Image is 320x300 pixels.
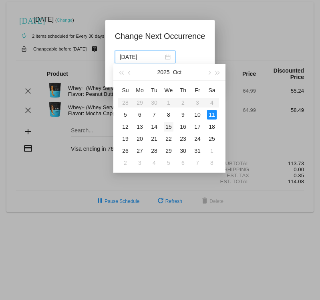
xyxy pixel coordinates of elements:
div: 17 [193,122,202,132]
td: 10/21/2025 [147,133,161,145]
div: 8 [207,158,217,168]
td: 10/6/2025 [133,109,147,121]
td: 10/5/2025 [118,109,133,121]
td: 11/2/2025 [118,157,133,169]
td: 11/7/2025 [190,157,205,169]
div: 30 [178,146,188,156]
h1: Change Next Occurrence [115,30,205,43]
div: 3 [135,158,145,168]
div: 1 [207,146,217,156]
td: 10/13/2025 [133,121,147,133]
button: Next month (PageDown) [204,64,213,80]
div: 26 [121,146,130,156]
div: 20 [135,134,145,144]
div: 8 [164,110,173,120]
button: Last year (Control + left) [117,64,125,80]
td: 10/31/2025 [190,145,205,157]
td: 10/10/2025 [190,109,205,121]
th: Sun [118,84,133,97]
div: 18 [207,122,217,132]
td: 11/4/2025 [147,157,161,169]
div: 10 [193,110,202,120]
div: 7 [149,110,159,120]
td: 11/1/2025 [205,145,219,157]
div: 5 [121,110,130,120]
th: Mon [133,84,147,97]
th: Fri [190,84,205,97]
td: 10/30/2025 [176,145,190,157]
td: 10/7/2025 [147,109,161,121]
div: 23 [178,134,188,144]
div: 31 [193,146,202,156]
div: 19 [121,134,130,144]
button: Oct [173,64,182,80]
div: 27 [135,146,145,156]
td: 10/16/2025 [176,121,190,133]
td: 10/27/2025 [133,145,147,157]
td: 10/12/2025 [118,121,133,133]
div: 21 [149,134,159,144]
div: 15 [164,122,173,132]
input: Select date [120,53,163,61]
td: 10/20/2025 [133,133,147,145]
td: 10/8/2025 [161,109,176,121]
button: Previous month (PageUp) [125,64,134,80]
td: 10/11/2025 [205,109,219,121]
div: 6 [178,158,188,168]
div: 7 [193,158,202,168]
div: 24 [193,134,202,144]
div: 13 [135,122,145,132]
td: 11/5/2025 [161,157,176,169]
td: 10/17/2025 [190,121,205,133]
td: 10/18/2025 [205,121,219,133]
div: 29 [164,146,173,156]
div: 11 [207,110,217,120]
td: 11/6/2025 [176,157,190,169]
div: 9 [178,110,188,120]
th: Wed [161,84,176,97]
button: Next year (Control + right) [213,64,222,80]
td: 10/24/2025 [190,133,205,145]
td: 10/15/2025 [161,121,176,133]
th: Sat [205,84,219,97]
td: 11/3/2025 [133,157,147,169]
td: 10/19/2025 [118,133,133,145]
div: 28 [149,146,159,156]
div: 4 [149,158,159,168]
td: 11/8/2025 [205,157,219,169]
div: 25 [207,134,217,144]
td: 10/23/2025 [176,133,190,145]
div: 6 [135,110,145,120]
td: 10/22/2025 [161,133,176,145]
td: 10/29/2025 [161,145,176,157]
div: 22 [164,134,173,144]
div: 12 [121,122,130,132]
button: 2025 [157,64,170,80]
th: Thu [176,84,190,97]
div: 5 [164,158,173,168]
div: 16 [178,122,188,132]
td: 10/28/2025 [147,145,161,157]
td: 10/26/2025 [118,145,133,157]
td: 10/14/2025 [147,121,161,133]
td: 10/25/2025 [205,133,219,145]
th: Tue [147,84,161,97]
td: 10/9/2025 [176,109,190,121]
div: 2 [121,158,130,168]
div: 14 [149,122,159,132]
